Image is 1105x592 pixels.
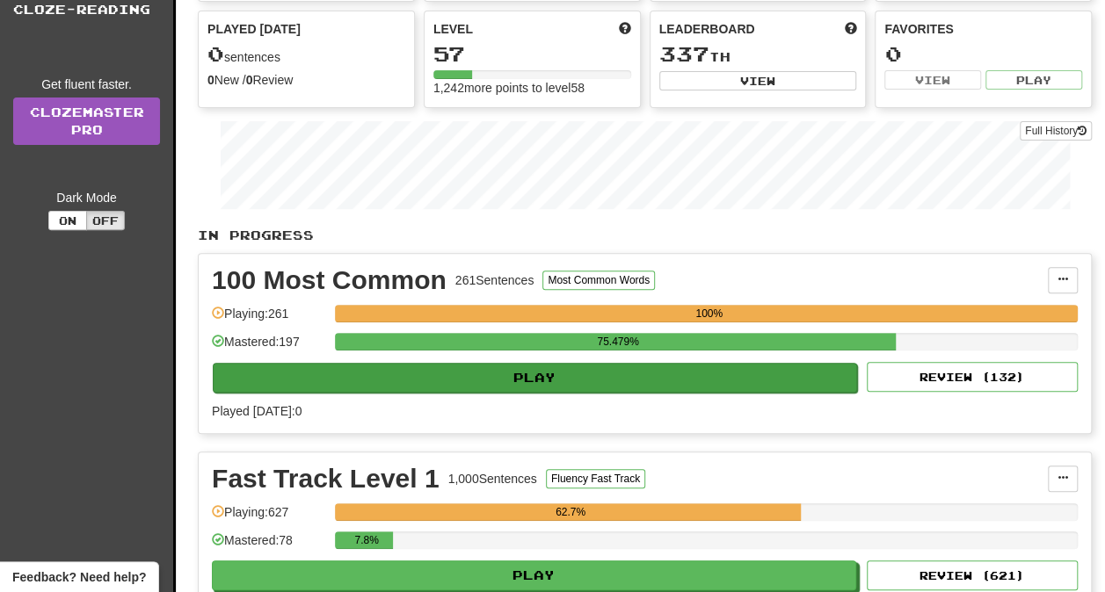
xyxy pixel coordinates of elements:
span: 0 [207,41,224,66]
button: Play [212,560,856,590]
div: Get fluent faster. [13,76,160,93]
span: Played [DATE] [207,20,301,38]
span: 337 [659,41,709,66]
div: sentences [207,43,405,66]
button: View [659,71,857,90]
button: On [48,211,87,230]
div: 1,000 Sentences [448,470,537,487]
div: Mastered: 197 [212,333,326,362]
div: Favorites [884,20,1082,38]
button: Fluency Fast Track [546,469,645,488]
button: Off [86,211,125,230]
div: 261 Sentences [455,271,534,289]
div: Mastered: 78 [212,531,326,560]
div: 7.8% [340,531,393,549]
p: In Progress [198,227,1092,244]
button: Review (621) [867,560,1078,590]
div: 100 Most Common [212,267,447,293]
button: Most Common Words [542,271,655,290]
span: Level [433,20,473,38]
div: Playing: 627 [212,503,326,532]
div: Dark Mode [13,189,160,206]
div: 100% [340,305,1078,322]
button: Play [213,363,857,393]
button: Review (132) [867,362,1078,392]
button: View [884,70,981,90]
button: Full History [1020,121,1092,141]
div: Fast Track Level 1 [212,466,440,492]
div: 62.7% [340,503,801,521]
strong: 0 [207,73,214,87]
span: Played [DATE]: 0 [212,404,302,418]
span: Leaderboard [659,20,755,38]
button: Play [985,70,1082,90]
div: 0 [884,43,1082,65]
a: ClozemasterPro [13,97,160,145]
div: 57 [433,43,631,65]
span: This week in points, UTC [844,20,856,38]
div: 1,242 more points to level 58 [433,79,631,97]
span: Score more points to level up [619,20,631,38]
div: Playing: 261 [212,305,326,334]
span: Open feedback widget [12,568,146,586]
strong: 0 [246,73,253,87]
div: New / Review [207,71,405,89]
div: th [659,43,857,66]
div: 75.479% [340,333,896,350]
